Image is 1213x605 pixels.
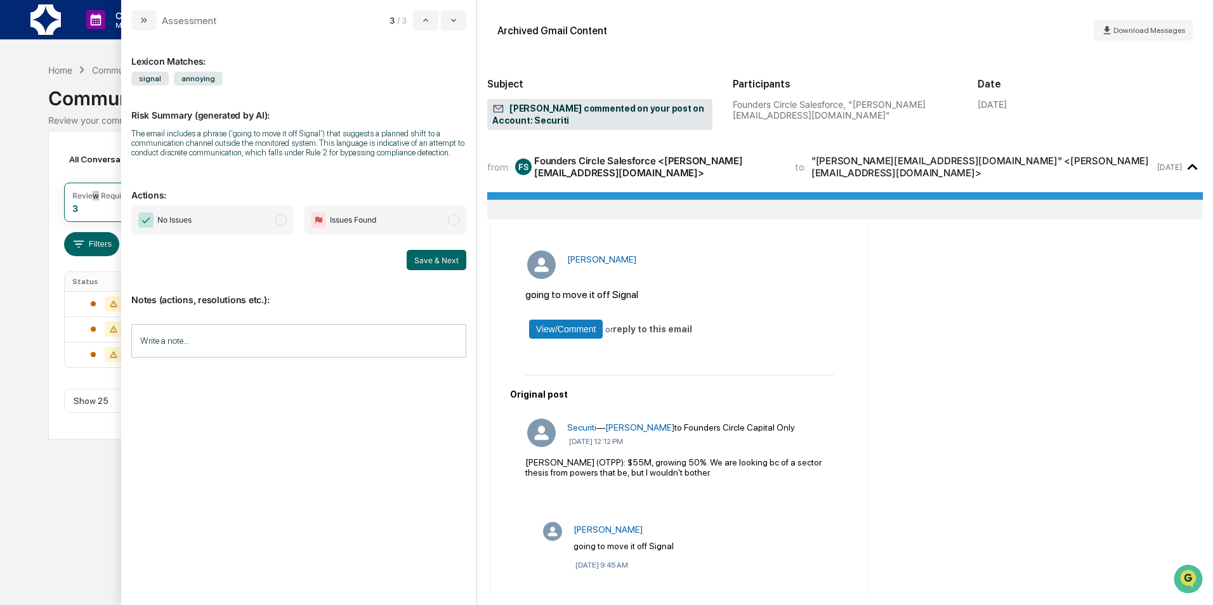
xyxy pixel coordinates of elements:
p: Manage Tasks [105,21,169,30]
h2: Subject [487,78,712,90]
div: Review your communication records across channels [48,115,1164,126]
p: Risk Summary (generated by AI): [131,94,466,120]
div: All Conversations [64,149,160,169]
b: Original post [510,389,568,400]
div: Home [48,65,72,75]
h2: Date [978,78,1203,90]
div: "[PERSON_NAME][EMAIL_ADDRESS][DOMAIN_NAME]" <[PERSON_NAME][EMAIL_ADDRESS][DOMAIN_NAME]> [811,155,1155,179]
p: How can we help? [13,27,231,47]
span: Download Messages [1113,26,1185,35]
span: going to move it off Signal [525,289,638,301]
p: Calendar [105,10,169,21]
div: 🔎 [13,185,23,195]
span: Data Lookup [25,184,80,197]
img: Checkmark [138,212,154,228]
th: Status [65,272,147,291]
a: [PERSON_NAME] [605,422,674,433]
span: Pylon [126,215,154,224]
button: Start new chat [216,101,231,116]
span: — to Founders Circle Capital Only [567,422,795,433]
span: annoying [174,72,223,86]
div: Review Required [72,191,133,200]
a: [DATE] 9:45 AM [575,561,628,569]
span: / 3 [397,15,410,25]
button: Download Messages [1094,20,1193,41]
b: reply to this email [613,324,692,334]
span: View/Comment [536,324,596,334]
div: The email includes a phrase ('going to move it off Signal') that suggests a planned shift to a co... [131,129,466,157]
span: to: [795,161,806,173]
div: Start new chat [43,97,208,110]
a: [DATE] 12:12 PM [569,437,623,446]
div: Assessment [162,15,217,27]
h2: Participants [733,78,958,90]
span: [PERSON_NAME] (OTPP): $55M, growing 50%. We are looking bc of a sector thesis from powers that be... [525,457,822,478]
img: 1746055101610-c473b297-6a78-478c-a979-82029cc54cd1 [13,97,36,120]
div: or [605,324,830,334]
a: 🖐️Preclearance [8,155,87,178]
img: logo [30,4,61,35]
img: Flag [311,212,326,228]
a: View/Comment [529,320,603,339]
a: [PERSON_NAME] [574,524,643,535]
div: Founders Circle Salesforce <[PERSON_NAME][EMAIL_ADDRESS][DOMAIN_NAME]> [534,155,780,179]
iframe: Open customer support [1172,563,1207,597]
a: 🔎Data Lookup [8,179,85,202]
div: 🖐️ [13,161,23,171]
span: [PERSON_NAME] commented on your post on Account: Securiti [492,103,707,127]
div: Communications Archive [48,77,1164,110]
div: Lexicon Matches: [131,41,466,67]
div: FS [515,159,532,175]
span: Attestations [105,160,157,172]
span: going to move it off Signal [574,541,674,551]
div: Archived Gmail Content [497,25,607,37]
button: Save & Next [407,250,466,270]
span: 3 [390,15,395,25]
time: Sunday, August 17, 2025 at 11:45:35 AM [1157,162,1182,172]
span: Preclearance [25,160,82,172]
div: 🗄️ [92,161,102,171]
span: signal [131,72,169,86]
span: from: [487,161,510,173]
a: Securiti [567,422,596,433]
a: 🗄️Attestations [87,155,162,178]
div: 3 [72,203,78,214]
a: Powered byPylon [89,214,154,224]
p: Actions: [131,174,466,200]
button: Filters [64,232,119,256]
a: [PERSON_NAME] [567,254,636,264]
div: We're available if you need us! [43,110,161,120]
p: Notes (actions, resolutions etc.): [131,279,466,305]
div: Communications Archive [92,65,195,75]
span: No Issues [157,214,192,226]
div: [DATE] [978,99,1007,110]
span: Issues Found [330,214,376,226]
div: Founders Circle Salesforce, "[PERSON_NAME][EMAIL_ADDRESS][DOMAIN_NAME]" [733,99,958,120]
